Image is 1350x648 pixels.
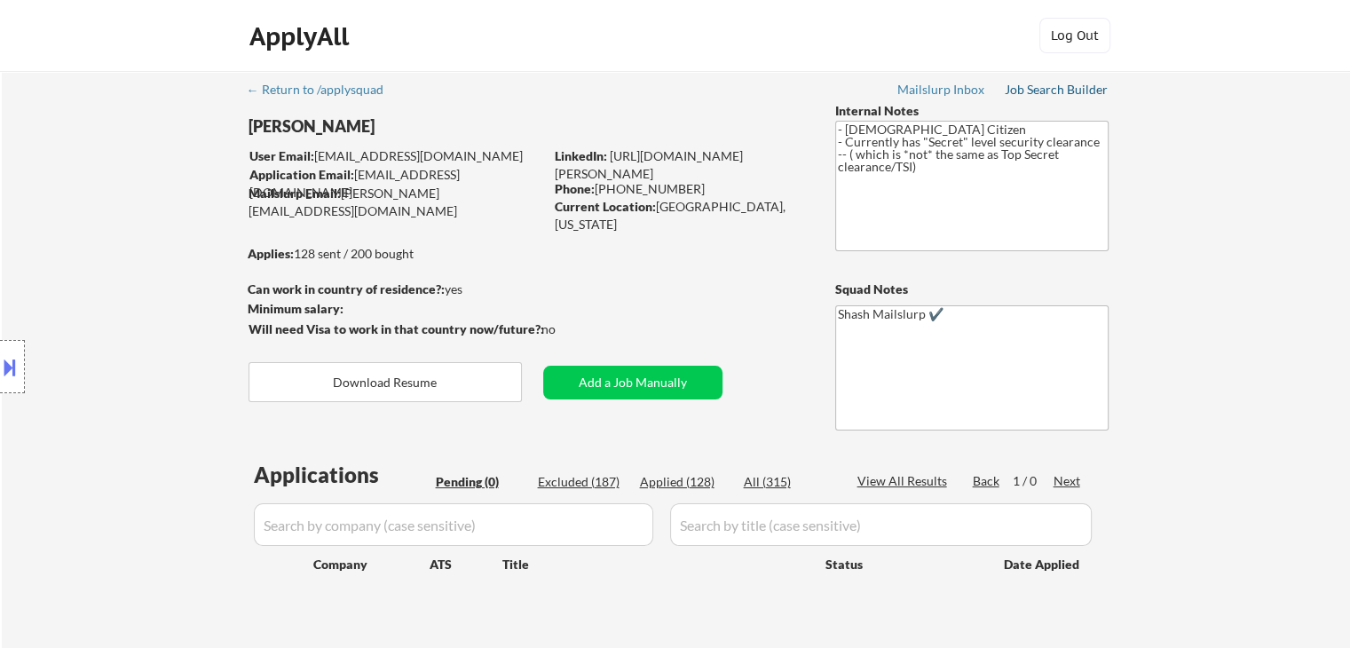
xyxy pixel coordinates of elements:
button: Add a Job Manually [543,366,722,399]
a: ← Return to /applysquad [247,83,400,100]
div: All (315) [744,473,833,491]
div: Next [1054,472,1082,490]
strong: Current Location: [555,199,656,214]
div: Squad Notes [835,281,1109,298]
div: no [541,320,592,338]
a: [URL][DOMAIN_NAME][PERSON_NAME] [555,148,743,181]
button: Log Out [1039,18,1110,53]
a: Job Search Builder [1005,83,1109,100]
div: [EMAIL_ADDRESS][DOMAIN_NAME] [249,147,543,165]
button: Download Resume [249,362,522,402]
div: Internal Notes [835,102,1109,120]
div: 128 sent / 200 bought [248,245,543,263]
div: View All Results [857,472,952,490]
strong: Phone: [555,181,595,196]
div: Status [825,548,978,580]
div: 1 / 0 [1013,472,1054,490]
input: Search by company (case sensitive) [254,503,653,546]
div: Pending (0) [436,473,525,491]
div: [PERSON_NAME] [249,115,613,138]
div: yes [248,281,538,298]
input: Search by title (case sensitive) [670,503,1092,546]
div: Applications [254,464,430,486]
div: [EMAIL_ADDRESS][DOMAIN_NAME] [249,166,543,201]
strong: LinkedIn: [555,148,607,163]
div: Excluded (187) [538,473,627,491]
div: Company [313,556,430,573]
div: ← Return to /applysquad [247,83,400,96]
div: ApplyAll [249,21,354,51]
div: [PHONE_NUMBER] [555,180,806,198]
div: ATS [430,556,502,573]
div: Mailslurp Inbox [897,83,986,96]
div: Title [502,556,809,573]
div: Applied (128) [640,473,729,491]
div: [PERSON_NAME][EMAIL_ADDRESS][DOMAIN_NAME] [249,185,543,219]
div: Job Search Builder [1005,83,1109,96]
a: Mailslurp Inbox [897,83,986,100]
div: Date Applied [1004,556,1082,573]
strong: Can work in country of residence?: [248,281,445,296]
div: [GEOGRAPHIC_DATA], [US_STATE] [555,198,806,233]
strong: Will need Visa to work in that country now/future?: [249,321,544,336]
div: Back [973,472,1001,490]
